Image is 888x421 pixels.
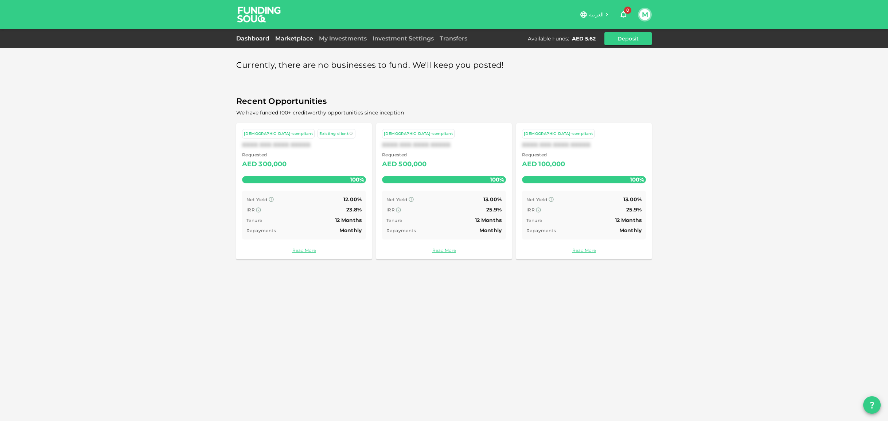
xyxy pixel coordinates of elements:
span: Net Yield [386,197,408,202]
div: 100,000 [538,159,565,170]
span: 13.00% [623,196,642,203]
span: 12.00% [343,196,362,203]
div: Available Funds : [528,35,569,42]
a: Transfers [437,35,470,42]
a: Dashboard [236,35,272,42]
span: Currently, there are no businesses to fund. We'll keep you posted! [236,58,504,73]
span: Repayments [386,228,416,233]
a: Read More [242,247,366,254]
span: Monthly [339,227,362,234]
span: IRR [386,207,395,213]
div: XXXX XXX XXXX XXXXX [242,141,366,148]
span: Tenure [526,218,542,223]
span: 12 Months [475,217,502,223]
div: 500,000 [398,159,427,170]
span: Requested [242,151,287,159]
span: Tenure [386,218,402,223]
span: العربية [589,11,604,18]
span: Monthly [479,227,502,234]
div: [DEMOGRAPHIC_DATA]-compliant [524,131,593,137]
span: 23.8% [346,206,362,213]
span: We have funded 100+ creditworthy opportunities since inception [236,109,404,116]
div: 300,000 [258,159,287,170]
span: 100% [348,174,366,185]
span: Existing client [319,131,348,136]
div: AED [382,159,397,170]
span: 25.9% [486,206,502,213]
span: 25.9% [626,206,642,213]
a: Investment Settings [370,35,437,42]
a: [DEMOGRAPHIC_DATA]-compliantXXXX XXX XXXX XXXXX Requested AED100,000100% Net Yield 13.00% IRR 25.... [516,123,652,260]
div: AED [522,159,537,170]
a: Marketplace [272,35,316,42]
a: [DEMOGRAPHIC_DATA]-compliant Existing clientXXXX XXX XXXX XXXXX Requested AED300,000100% Net Yiel... [236,123,372,260]
span: Tenure [246,218,262,223]
span: 12 Months [335,217,362,223]
span: 13.00% [483,196,502,203]
div: [DEMOGRAPHIC_DATA]-compliant [244,131,313,137]
span: 0 [624,7,631,14]
div: XXXX XXX XXXX XXXXX [382,141,506,148]
span: Repayments [246,228,276,233]
span: Monthly [619,227,642,234]
div: XXXX XXX XXXX XXXXX [522,141,646,148]
button: 0 [616,7,631,22]
span: IRR [246,207,255,213]
span: Net Yield [526,197,548,202]
a: My Investments [316,35,370,42]
span: 100% [488,174,506,185]
a: [DEMOGRAPHIC_DATA]-compliantXXXX XXX XXXX XXXXX Requested AED500,000100% Net Yield 13.00% IRR 25.... [376,123,512,260]
button: Deposit [604,32,652,45]
a: Read More [522,247,646,254]
span: IRR [526,207,535,213]
button: M [639,9,650,20]
span: Recent Opportunities [236,94,652,109]
span: 12 Months [615,217,642,223]
a: Read More [382,247,506,254]
div: [DEMOGRAPHIC_DATA]-compliant [384,131,453,137]
div: AED 5.62 [572,35,596,42]
button: question [863,396,881,414]
span: Net Yield [246,197,268,202]
span: Requested [382,151,427,159]
div: AED [242,159,257,170]
span: Repayments [526,228,556,233]
span: 100% [628,174,646,185]
span: Requested [522,151,565,159]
